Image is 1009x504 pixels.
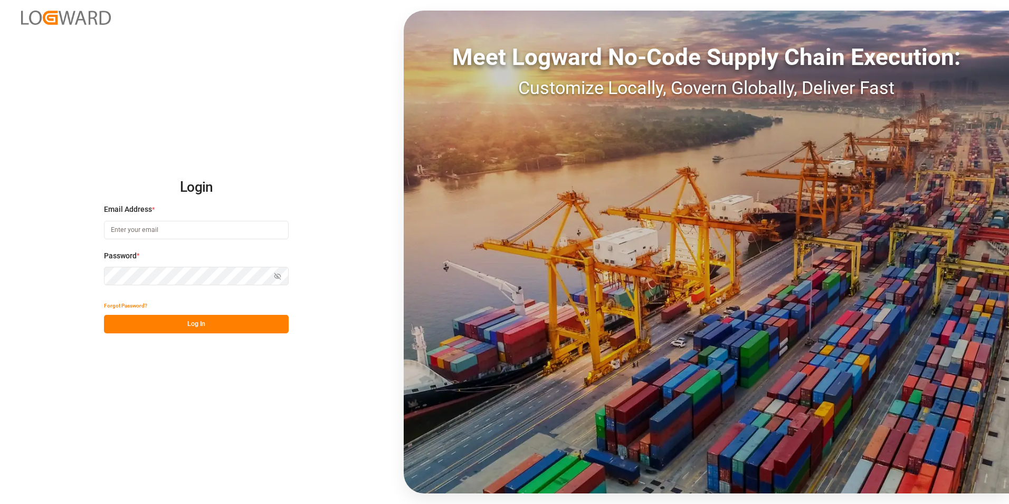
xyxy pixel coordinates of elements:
[104,315,289,333] button: Log In
[21,11,111,25] img: Logward_new_orange.png
[104,171,289,204] h2: Login
[404,74,1009,101] div: Customize Locally, Govern Globally, Deliver Fast
[104,204,152,215] span: Email Address
[104,296,147,315] button: Forgot Password?
[104,221,289,239] input: Enter your email
[404,40,1009,74] div: Meet Logward No-Code Supply Chain Execution:
[104,250,137,262] span: Password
